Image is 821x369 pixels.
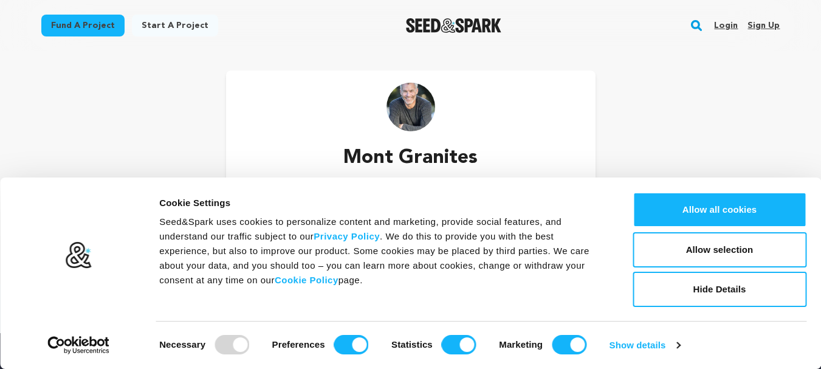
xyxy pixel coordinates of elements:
a: Seed&Spark Homepage [406,18,501,33]
p: Mont Granites [321,143,500,173]
a: Start a project [132,15,218,36]
img: https://seedandspark-static.s3.us-east-2.amazonaws.com/images/User/001/889/345/medium/Mont.jpg image [386,83,435,131]
img: Seed&Spark Logo Dark Mode [406,18,501,33]
div: Cookie Settings [159,196,605,210]
button: Allow selection [633,232,806,267]
button: Allow all cookies [633,192,806,227]
strong: Preferences [272,339,325,350]
strong: Statistics [391,339,433,350]
button: Hide Details [633,272,806,307]
a: Sign up [747,16,780,35]
strong: Marketing [499,339,543,350]
a: Privacy Policy [314,231,380,241]
a: Login [714,16,738,35]
a: Usercentrics Cookiebot - opens in a new window [26,336,132,354]
div: Seed&Spark uses cookies to personalize content and marketing, provide social features, and unders... [159,215,605,288]
a: Cookie Policy [275,275,338,285]
strong: Necessary [159,339,205,350]
a: Fund a project [41,15,125,36]
img: logo [65,241,92,269]
a: Show details [610,336,680,354]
